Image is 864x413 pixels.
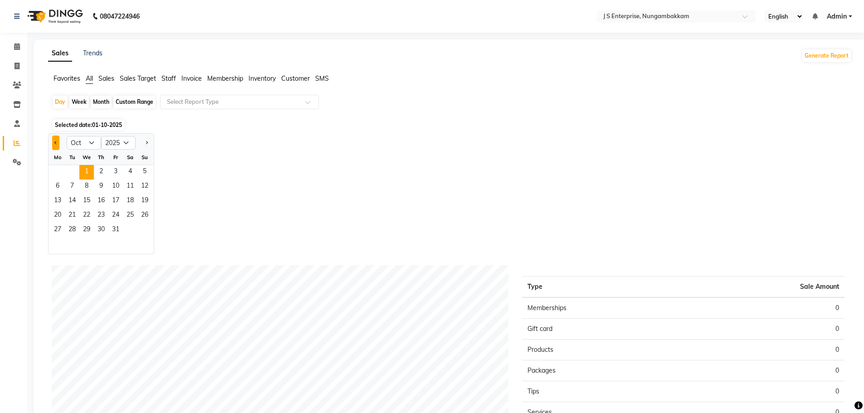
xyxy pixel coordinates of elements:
[79,165,94,180] span: 1
[802,49,851,62] button: Generate Report
[123,194,137,209] div: Saturday, October 18, 2025
[108,223,123,238] div: Friday, October 31, 2025
[79,165,94,180] div: Wednesday, October 1, 2025
[123,165,137,180] span: 4
[137,165,152,180] div: Sunday, October 5, 2025
[207,74,243,83] span: Membership
[79,150,94,165] div: We
[123,180,137,194] span: 11
[86,74,93,83] span: All
[101,136,136,150] select: Select year
[123,209,137,223] div: Saturday, October 25, 2025
[79,223,94,238] span: 29
[161,74,176,83] span: Staff
[108,165,123,180] span: 3
[65,223,79,238] div: Tuesday, October 28, 2025
[94,223,108,238] span: 30
[79,223,94,238] div: Wednesday, October 29, 2025
[94,209,108,223] span: 23
[83,49,103,57] a: Trends
[91,96,112,108] div: Month
[522,297,683,319] td: Memberships
[94,223,108,238] div: Thursday, October 30, 2025
[50,223,65,238] div: Monday, October 27, 2025
[94,180,108,194] span: 9
[113,96,156,108] div: Custom Range
[79,194,94,209] span: 15
[137,150,152,165] div: Su
[52,136,59,150] button: Previous month
[69,96,89,108] div: Week
[79,180,94,194] div: Wednesday, October 8, 2025
[137,180,152,194] span: 12
[181,74,202,83] span: Invoice
[249,74,276,83] span: Inventory
[108,194,123,209] div: Friday, October 17, 2025
[123,150,137,165] div: Sa
[23,4,85,29] img: logo
[123,180,137,194] div: Saturday, October 11, 2025
[683,340,844,360] td: 0
[108,209,123,223] div: Friday, October 24, 2025
[137,209,152,223] div: Sunday, October 26, 2025
[53,119,124,131] span: Selected date:
[79,209,94,223] div: Wednesday, October 22, 2025
[94,150,108,165] div: Th
[522,277,683,298] th: Type
[79,209,94,223] span: 22
[48,45,72,62] a: Sales
[100,4,140,29] b: 08047224946
[108,194,123,209] span: 17
[827,12,847,21] span: Admin
[137,165,152,180] span: 5
[50,194,65,209] div: Monday, October 13, 2025
[79,194,94,209] div: Wednesday, October 15, 2025
[50,209,65,223] div: Monday, October 20, 2025
[79,180,94,194] span: 8
[108,223,123,238] span: 31
[67,136,101,150] select: Select month
[65,180,79,194] span: 7
[92,121,122,128] span: 01-10-2025
[65,194,79,209] div: Tuesday, October 14, 2025
[281,74,310,83] span: Customer
[123,165,137,180] div: Saturday, October 4, 2025
[683,319,844,340] td: 0
[522,360,683,381] td: Packages
[94,180,108,194] div: Thursday, October 9, 2025
[65,209,79,223] div: Tuesday, October 21, 2025
[123,194,137,209] span: 18
[65,180,79,194] div: Tuesday, October 7, 2025
[94,165,108,180] div: Thursday, October 2, 2025
[137,194,152,209] span: 19
[50,194,65,209] span: 13
[137,209,152,223] span: 26
[108,165,123,180] div: Friday, October 3, 2025
[65,150,79,165] div: Tu
[53,96,68,108] div: Day
[65,209,79,223] span: 21
[50,180,65,194] div: Monday, October 6, 2025
[94,209,108,223] div: Thursday, October 23, 2025
[94,194,108,209] span: 16
[65,223,79,238] span: 28
[108,209,123,223] span: 24
[683,360,844,381] td: 0
[65,194,79,209] span: 14
[54,74,80,83] span: Favorites
[50,223,65,238] span: 27
[108,180,123,194] span: 10
[123,209,137,223] span: 25
[522,319,683,340] td: Gift card
[94,165,108,180] span: 2
[108,180,123,194] div: Friday, October 10, 2025
[94,194,108,209] div: Thursday, October 16, 2025
[50,209,65,223] span: 20
[683,277,844,298] th: Sale Amount
[98,74,114,83] span: Sales
[137,194,152,209] div: Sunday, October 19, 2025
[108,150,123,165] div: Fr
[522,340,683,360] td: Products
[683,381,844,402] td: 0
[683,297,844,319] td: 0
